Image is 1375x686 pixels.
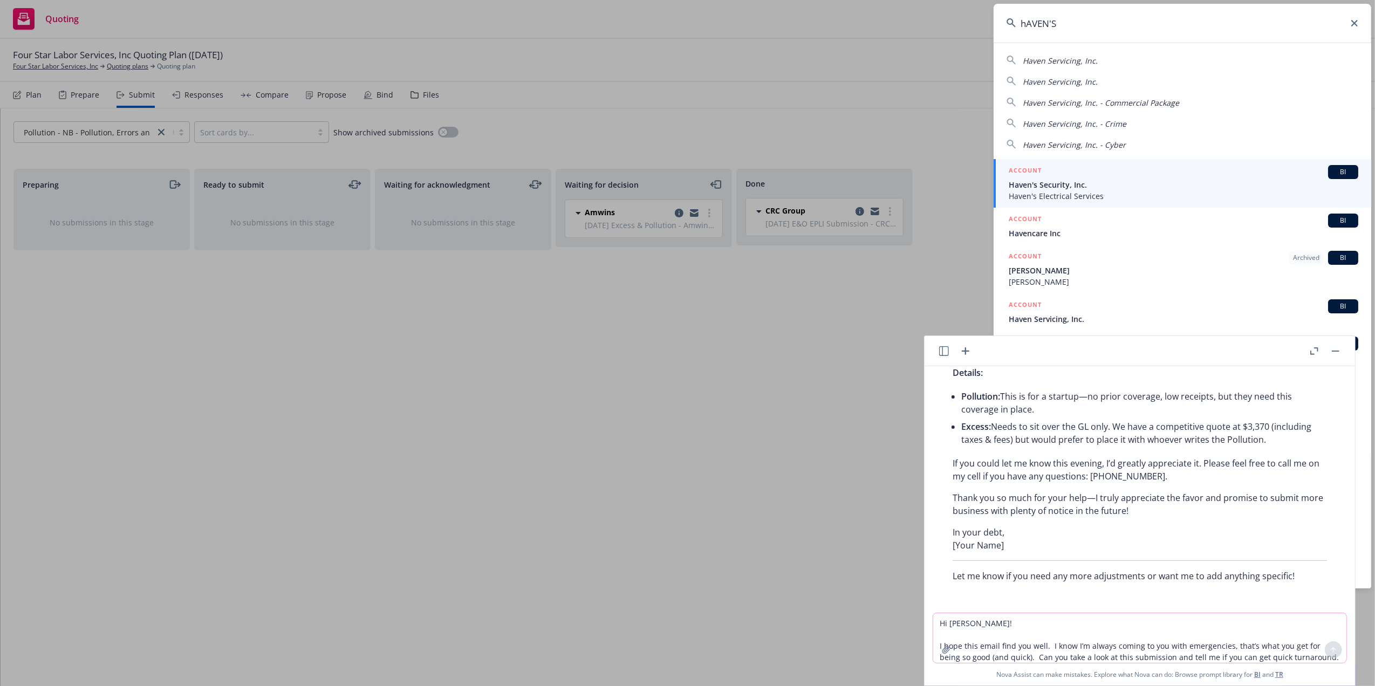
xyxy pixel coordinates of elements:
h5: ACCOUNT [1009,251,1042,264]
a: BI [1254,670,1261,679]
span: Haven Servicing, Inc. - Crime [1023,119,1126,129]
span: Nova Assist can make mistakes. Explore what Nova can do: Browse prompt library for and [929,663,1351,685]
p: Let me know if you need any more adjustments or want me to add anything specific! [953,570,1327,582]
h5: ACCOUNT [1009,165,1042,178]
a: ACCOUNTBIHaven's Security, Inc.Haven's Electrical Services [994,159,1371,208]
span: Haven's Security, Inc. [1009,179,1358,190]
p: Thank you so much for your help—I truly appreciate the favor and promise to submit more business ... [953,491,1327,517]
span: Haven Servicing, Inc. [1009,313,1358,325]
input: Search... [994,4,1371,43]
span: Details: [953,367,983,379]
span: Haven Servicing, Inc. - Cyber [1023,140,1126,150]
h5: ACCOUNT [1009,299,1042,312]
li: Needs to sit over the GL only. We have a competitive quote at $3,370 (including taxes & fees) but... [961,418,1327,448]
span: Haven's Electrical Services [1009,190,1358,202]
a: TR [1275,670,1283,679]
span: Haven Servicing, Inc. - Commercial Package [1023,98,1179,108]
span: Haven Servicing, Inc. [1023,56,1098,66]
span: BI [1332,253,1354,263]
span: BI [1332,216,1354,225]
a: ACCOUNTBIHavencare Inc [994,208,1371,245]
span: Havencare Inc [1009,228,1358,239]
a: ACCOUNTArchivedBI[PERSON_NAME][PERSON_NAME] [994,245,1371,293]
a: ACCOUNTBIHaven Servicing, Inc. [994,293,1371,331]
a: ACCOUNTBIHUSKY HAVEN OF LA, INC. [994,331,1371,368]
span: Pollution: [961,390,1000,402]
span: [PERSON_NAME] [1009,276,1358,287]
span: Haven Servicing, Inc. [1023,77,1098,87]
p: If you could let me know this evening, I’d greatly appreciate it. Please feel free to call me on ... [953,457,1327,483]
h5: ACCOUNT [1009,214,1042,227]
li: This is for a startup—no prior coverage, low receipts, but they need this coverage in place. [961,388,1327,418]
span: Archived [1293,253,1319,263]
p: In your debt, [Your Name] [953,526,1327,552]
span: BI [1332,167,1354,177]
span: [PERSON_NAME] [1009,265,1358,276]
span: Excess: [961,421,991,433]
span: BI [1332,301,1354,311]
